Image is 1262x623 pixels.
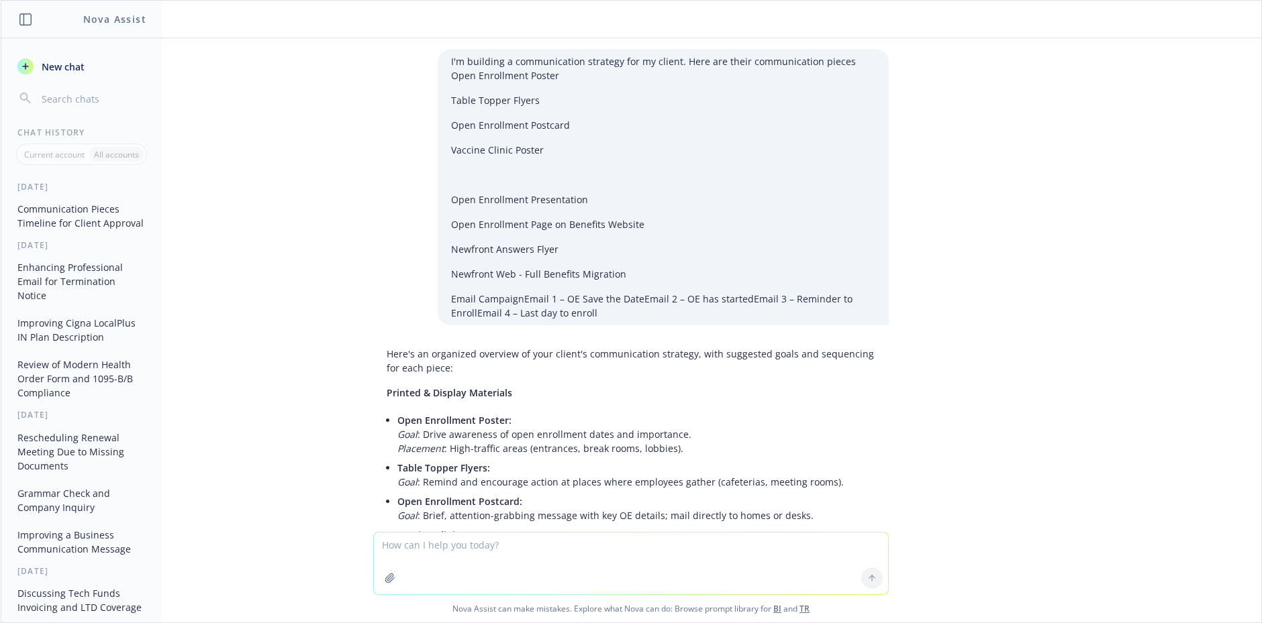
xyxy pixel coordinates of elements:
p: ​ [451,168,875,182]
p: Email Campaign​​ Email 1 – OE Save the Date​ Email 2 – OE has started​​ Email 3 – Reminder to Enr... [451,292,875,320]
em: Placement [397,442,444,455]
span: Vaccine Clinic Poster: [397,528,495,541]
p: Open Enrollment Presentation​ [451,192,875,207]
div: Chat History [1,127,162,138]
span: Table Topper Flyers: [397,461,490,474]
p: Newfront Answers Flyer​ [451,242,875,256]
button: New chat [12,54,151,78]
p: Vaccine Clinic Poster​ [451,143,875,157]
p: Here's an organized overview of your client's communication strategy, with suggested goals and se... [387,347,875,375]
h1: Nova Assist [83,12,146,26]
em: Goal [397,428,418,441]
div: [DATE] [1,409,162,420]
span: Printed & Display Materials [387,386,512,399]
div: [DATE] [1,565,162,577]
input: Search chats [39,89,146,108]
p: Current account [24,149,85,160]
li: : Promote on-site clinics; encourage participation. [397,525,875,559]
button: Discussing Tech Funds Invoicing and LTD Coverage [12,582,151,618]
button: Review of Modern Health Order Form and 1095-B/B Compliance [12,353,151,404]
div: [DATE] [1,181,162,192]
p: Table Topper Flyers​ [451,93,875,107]
li: : Drive awareness of open enrollment dates and importance. : High-traffic areas (entrances, break... [397,410,875,458]
button: Grammar Check and Company Inquiry [12,482,151,518]
em: Goal [397,475,418,488]
span: New chat [39,60,85,74]
span: Open Enrollment Postcard: [397,495,522,508]
span: Open Enrollment Poster: [397,414,512,427]
p: Open Enrollment Page on Benefits Website​ [451,217,875,231]
a: TR [799,603,810,614]
button: Improving a Business Communication Message [12,524,151,560]
a: BI [773,603,781,614]
p: Open Enrollment Postcard​ [451,118,875,132]
div: [DATE] [1,239,162,251]
em: Goal [397,509,418,522]
button: Enhancing Professional Email for Termination Notice [12,256,151,306]
p: Newfront Web - Full Benefits Migration​ [451,267,875,281]
button: Improving Cigna LocalPlus IN Plan Description [12,312,151,348]
p: All accounts [94,149,139,160]
button: Communication Pieces Timeline for Client Approval [12,198,151,234]
span: Nova Assist can make mistakes. Explore what Nova can do: Browse prompt library for and [6,595,1256,622]
li: : Remind and encourage action at places where employees gather (cafeterias, meeting rooms). [397,458,875,492]
p: I'm building a communication strategy for my client. Here are their communication pieces Open Enr... [451,54,875,82]
li: : Brief, attention-grabbing message with key OE details; mail directly to homes or desks. [397,492,875,525]
button: Rescheduling Renewal Meeting Due to Missing Documents [12,427,151,477]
